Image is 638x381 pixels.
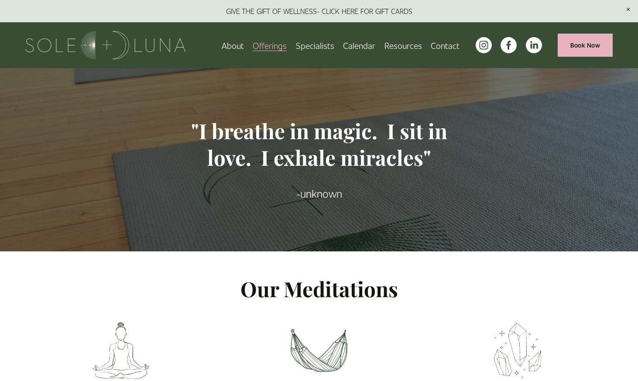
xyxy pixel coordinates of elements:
[343,38,375,53] a: Calendar
[25,272,612,305] p: Our Meditations
[172,185,466,203] p: -unknown
[526,37,542,53] a: LinkedIn
[384,38,422,52] span: Resources
[172,117,466,172] h2: "I breathe in magic. I sit in love. I exhale miracles"
[222,38,244,53] a: About
[476,37,492,53] a: instagram-unauth
[253,38,287,53] a: folder dropdown
[431,38,460,53] a: Contact
[501,37,517,53] a: facebook-unauth
[25,31,185,59] img: Sole + Luna
[253,38,287,52] span: Offerings
[558,34,612,57] a: Book Now
[296,38,334,53] a: Specialists
[384,38,422,53] a: folder dropdown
